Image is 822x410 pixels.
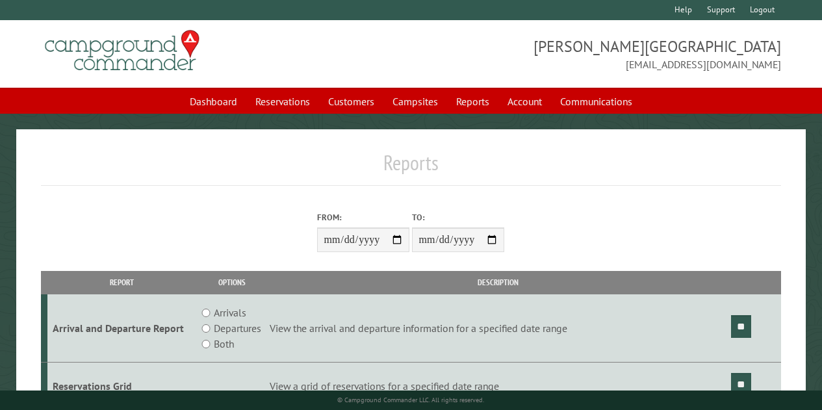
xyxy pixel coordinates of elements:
[500,89,550,114] a: Account
[320,89,382,114] a: Customers
[47,363,196,410] td: Reservations Grid
[268,271,729,294] th: Description
[47,271,196,294] th: Report
[411,36,781,72] span: [PERSON_NAME][GEOGRAPHIC_DATA] [EMAIL_ADDRESS][DOMAIN_NAME]
[214,320,261,336] label: Departures
[385,89,446,114] a: Campsites
[41,150,781,186] h1: Reports
[47,294,196,363] td: Arrival and Departure Report
[552,89,640,114] a: Communications
[268,363,729,410] td: View a grid of reservations for a specified date range
[214,305,246,320] label: Arrivals
[448,89,497,114] a: Reports
[196,271,268,294] th: Options
[268,294,729,363] td: View the arrival and departure information for a specified date range
[248,89,318,114] a: Reservations
[182,89,245,114] a: Dashboard
[317,211,409,224] label: From:
[41,25,203,76] img: Campground Commander
[412,211,504,224] label: To:
[337,396,484,404] small: © Campground Commander LLC. All rights reserved.
[214,336,234,352] label: Both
